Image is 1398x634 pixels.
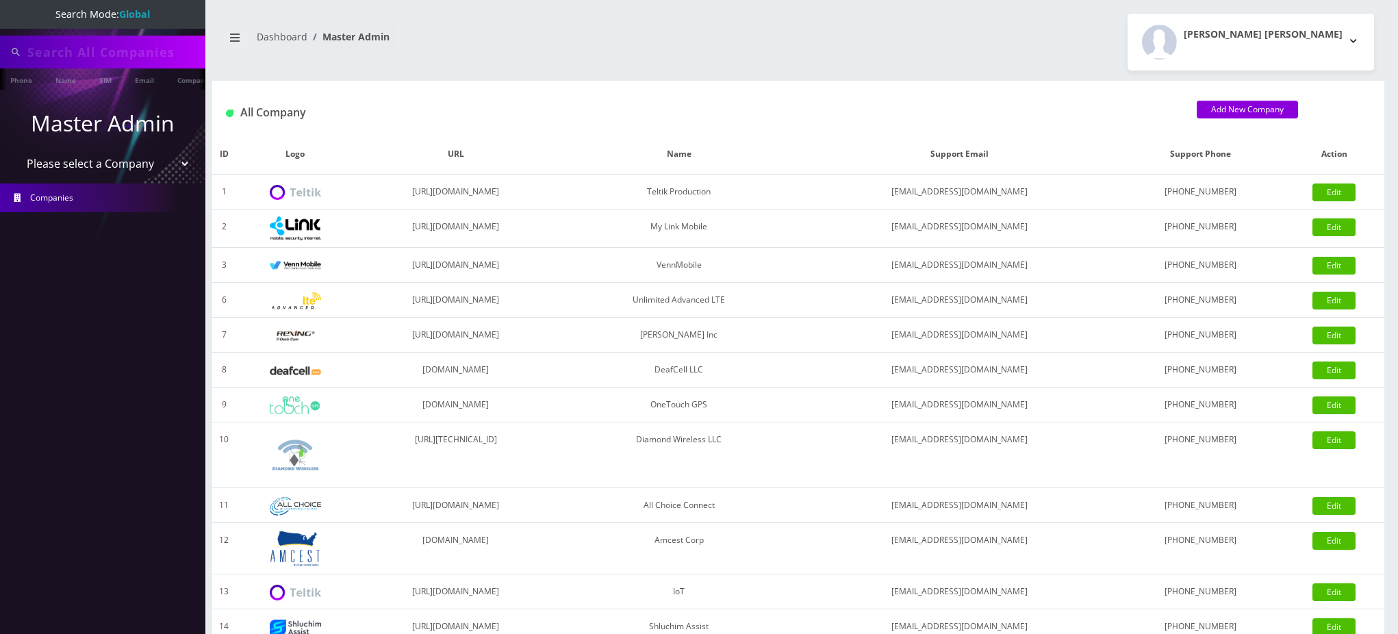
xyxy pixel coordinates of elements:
[236,134,355,175] th: Logo
[801,248,1117,283] td: [EMAIL_ADDRESS][DOMAIN_NAME]
[270,261,321,270] img: VennMobile
[1117,210,1284,248] td: [PHONE_NUMBER]
[27,39,202,65] input: Search All Companies
[557,283,801,318] td: Unlimited Advanced LTE
[226,106,1176,119] h1: All Company
[1117,574,1284,609] td: [PHONE_NUMBER]
[30,192,73,203] span: Companies
[355,134,557,175] th: URL
[270,429,321,481] img: Diamond Wireless LLC
[1312,396,1356,414] a: Edit
[557,210,801,248] td: My Link Mobile
[1312,583,1356,601] a: Edit
[212,248,236,283] td: 3
[355,523,557,574] td: [DOMAIN_NAME]
[355,175,557,210] td: [URL][DOMAIN_NAME]
[212,210,236,248] td: 2
[270,530,321,567] img: Amcest Corp
[557,523,801,574] td: Amcest Corp
[257,30,307,43] a: Dashboard
[557,574,801,609] td: IoT
[801,210,1117,248] td: [EMAIL_ADDRESS][DOMAIN_NAME]
[3,68,39,90] a: Phone
[801,388,1117,422] td: [EMAIL_ADDRESS][DOMAIN_NAME]
[355,283,557,318] td: [URL][DOMAIN_NAME]
[1117,388,1284,422] td: [PHONE_NUMBER]
[1312,431,1356,449] a: Edit
[1312,532,1356,550] a: Edit
[119,8,150,21] strong: Global
[1117,283,1284,318] td: [PHONE_NUMBER]
[212,318,236,353] td: 7
[1312,257,1356,275] a: Edit
[128,68,161,90] a: Email
[212,388,236,422] td: 9
[212,523,236,574] td: 12
[355,353,557,388] td: [DOMAIN_NAME]
[355,422,557,488] td: [URL][TECHNICAL_ID]
[270,396,321,414] img: OneTouch GPS
[557,353,801,388] td: DeafCell LLC
[1312,218,1356,236] a: Edit
[92,68,118,90] a: SIM
[212,488,236,523] td: 11
[1117,353,1284,388] td: [PHONE_NUMBER]
[355,248,557,283] td: [URL][DOMAIN_NAME]
[557,488,801,523] td: All Choice Connect
[557,422,801,488] td: Diamond Wireless LLC
[1117,318,1284,353] td: [PHONE_NUMBER]
[355,488,557,523] td: [URL][DOMAIN_NAME]
[49,68,83,90] a: Name
[801,318,1117,353] td: [EMAIL_ADDRESS][DOMAIN_NAME]
[801,175,1117,210] td: [EMAIL_ADDRESS][DOMAIN_NAME]
[270,292,321,309] img: Unlimited Advanced LTE
[212,134,236,175] th: ID
[1312,183,1356,201] a: Edit
[212,353,236,388] td: 8
[801,488,1117,523] td: [EMAIL_ADDRESS][DOMAIN_NAME]
[355,574,557,609] td: [URL][DOMAIN_NAME]
[557,175,801,210] td: Teltik Production
[355,210,557,248] td: [URL][DOMAIN_NAME]
[1312,327,1356,344] a: Edit
[270,585,321,600] img: IoT
[307,29,390,44] li: Master Admin
[801,523,1117,574] td: [EMAIL_ADDRESS][DOMAIN_NAME]
[801,134,1117,175] th: Support Email
[557,318,801,353] td: [PERSON_NAME] Inc
[270,185,321,201] img: Teltik Production
[1312,292,1356,309] a: Edit
[1117,422,1284,488] td: [PHONE_NUMBER]
[1284,134,1384,175] th: Action
[801,353,1117,388] td: [EMAIL_ADDRESS][DOMAIN_NAME]
[1197,101,1298,118] a: Add New Company
[1117,488,1284,523] td: [PHONE_NUMBER]
[801,283,1117,318] td: [EMAIL_ADDRESS][DOMAIN_NAME]
[1117,175,1284,210] td: [PHONE_NUMBER]
[270,497,321,516] img: All Choice Connect
[1117,523,1284,574] td: [PHONE_NUMBER]
[212,175,236,210] td: 1
[355,388,557,422] td: [DOMAIN_NAME]
[170,68,216,90] a: Company
[1184,29,1343,40] h2: [PERSON_NAME] [PERSON_NAME]
[1312,497,1356,515] a: Edit
[801,574,1117,609] td: [EMAIL_ADDRESS][DOMAIN_NAME]
[355,318,557,353] td: [URL][DOMAIN_NAME]
[1128,14,1374,71] button: [PERSON_NAME] [PERSON_NAME]
[270,329,321,342] img: Rexing Inc
[270,366,321,375] img: DeafCell LLC
[557,248,801,283] td: VennMobile
[212,574,236,609] td: 13
[270,216,321,240] img: My Link Mobile
[223,23,788,62] nav: breadcrumb
[801,422,1117,488] td: [EMAIL_ADDRESS][DOMAIN_NAME]
[226,110,233,117] img: All Company
[557,134,801,175] th: Name
[557,388,801,422] td: OneTouch GPS
[212,422,236,488] td: 10
[1312,362,1356,379] a: Edit
[1117,248,1284,283] td: [PHONE_NUMBER]
[1117,134,1284,175] th: Support Phone
[55,8,150,21] span: Search Mode:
